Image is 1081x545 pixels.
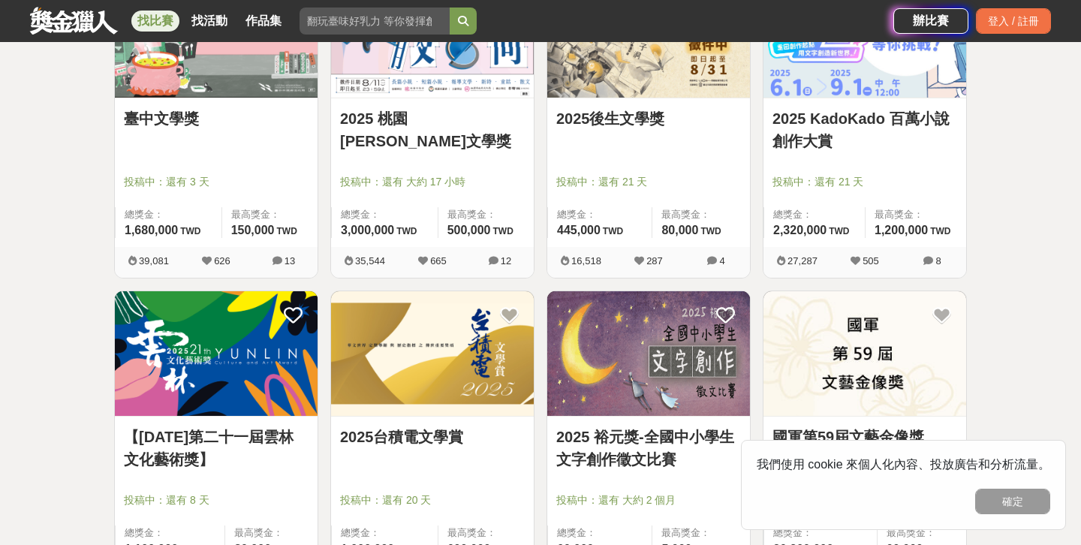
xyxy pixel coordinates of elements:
img: Cover Image [763,291,966,417]
span: TWD [930,226,950,236]
span: 505 [863,255,879,266]
span: 3,000,000 [341,224,394,236]
span: 35,544 [355,255,385,266]
a: 【[DATE]第二十一屆雲林文化藝術獎】 [124,426,309,471]
img: Cover Image [547,291,750,417]
span: 總獎金： [773,207,856,222]
span: TWD [277,226,297,236]
span: 16,518 [571,255,601,266]
img: Cover Image [331,291,534,417]
span: TWD [700,226,721,236]
a: 2025 裕元獎-全國中小學生文字創作徵文比賽 [556,426,741,471]
span: 445,000 [557,224,601,236]
span: 12 [501,255,511,266]
a: 2025台積電文學賞 [340,426,525,448]
a: 國軍第59屆文藝金像獎 [772,426,957,448]
button: 確定 [975,489,1050,514]
span: 投稿中：還有 21 天 [772,174,957,190]
span: 投稿中：還有 大約 2 個月 [556,492,741,508]
div: 登入 / 註冊 [976,8,1051,34]
input: 翻玩臺味好乳力 等你發揮創意！ [300,8,450,35]
span: 80,000 [661,224,698,236]
span: 287 [646,255,663,266]
a: 找比賽 [131,11,179,32]
a: 找活動 [185,11,233,32]
span: 27,287 [787,255,818,266]
span: 最高獎金： [234,525,309,540]
span: 投稿中：還有 21 天 [556,174,741,190]
span: 最高獎金： [231,207,309,222]
a: 臺中文學獎 [124,107,309,130]
span: 投稿中：還有 8 天 [124,492,309,508]
span: 總獎金： [125,207,212,222]
span: 8 [935,255,941,266]
a: 2025後生文學獎 [556,107,741,130]
span: 總獎金： [341,525,429,540]
span: 最高獎金： [447,207,525,222]
span: 500,000 [447,224,491,236]
span: 總獎金： [557,207,643,222]
span: TWD [396,226,417,236]
span: TWD [603,226,623,236]
span: 最高獎金： [661,207,741,222]
span: TWD [829,226,849,236]
span: 1,680,000 [125,224,178,236]
span: 投稿中：還有 大約 17 小時 [340,174,525,190]
span: 13 [285,255,295,266]
img: Cover Image [115,291,318,417]
span: 總獎金： [557,525,643,540]
span: 626 [214,255,230,266]
a: 作品集 [239,11,288,32]
a: 辦比賽 [893,8,968,34]
span: 總獎金： [125,525,215,540]
span: 最高獎金： [661,525,741,540]
span: 最高獎金： [447,525,525,540]
span: 總獎金： [341,207,429,222]
span: 總獎金： [773,525,868,540]
span: 我們使用 cookie 來個人化內容、投放廣告和分析流量。 [757,458,1050,471]
span: 39,081 [139,255,169,266]
span: TWD [180,226,200,236]
span: 最高獎金： [875,207,957,222]
span: 150,000 [231,224,275,236]
span: 投稿中：還有 3 天 [124,174,309,190]
span: 4 [719,255,724,266]
a: 2025 桃園[PERSON_NAME]文學獎 [340,107,525,152]
span: 投稿中：還有 20 天 [340,492,525,508]
a: 2025 KadoKado 百萬小說創作大賞 [772,107,957,152]
span: 1,200,000 [875,224,928,236]
span: TWD [493,226,513,236]
span: 2,320,000 [773,224,827,236]
span: 665 [430,255,447,266]
span: 最高獎金： [887,525,957,540]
